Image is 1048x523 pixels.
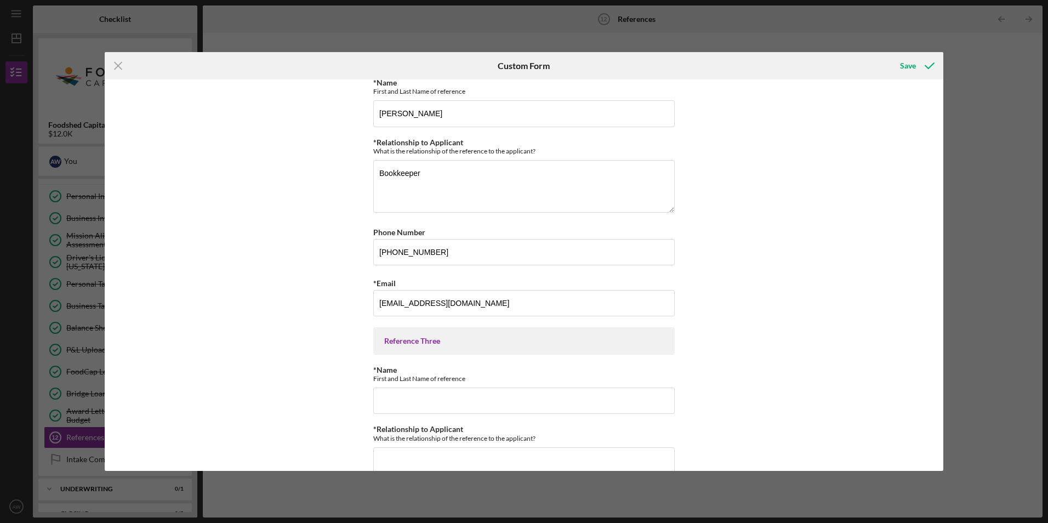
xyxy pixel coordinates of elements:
[373,424,463,434] label: *Relationship to Applicant
[373,374,675,383] div: First and Last Name of reference
[373,160,675,213] textarea: Bookkeeper
[373,78,397,87] label: *Name
[373,147,675,155] div: What is the relationship of the reference to the applicant?
[373,87,675,95] div: First and Last Name of reference
[373,228,425,237] label: Phone Number
[889,55,943,77] button: Save
[384,337,664,345] div: Reference Three
[373,138,463,147] label: *Relationship to Applicant
[373,434,675,442] div: What is the relationship of the reference to the applicant?
[900,55,916,77] div: Save
[373,278,396,288] label: *Email
[373,365,397,374] label: *Name
[498,61,550,71] h6: Custom Form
